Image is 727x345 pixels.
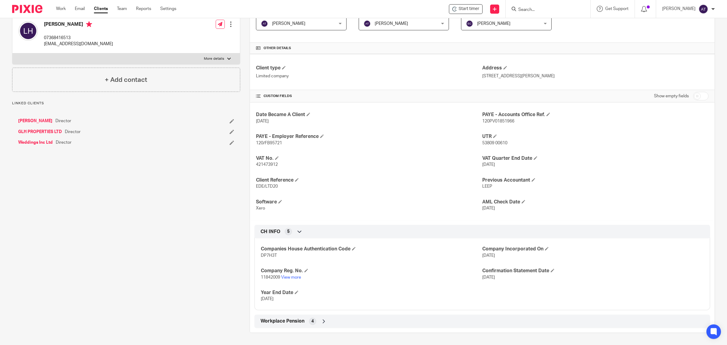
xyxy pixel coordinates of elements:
span: 5 [287,229,290,235]
h4: AML Check Date [482,199,709,205]
a: [PERSON_NAME] [18,118,52,124]
h4: PAYE - Employer Reference [256,133,482,140]
span: Workplace Pension [261,318,304,324]
a: Team [117,6,127,12]
span: 4 [311,318,314,324]
span: 120/FB95721 [256,141,282,145]
span: [DATE] [261,297,274,301]
span: [PERSON_NAME] [272,22,305,26]
img: Pixie [12,5,42,13]
p: [EMAIL_ADDRESS][DOMAIN_NAME] [44,41,113,47]
h4: [PERSON_NAME] [44,21,113,29]
span: [DATE] [482,206,495,210]
span: 120PV01851966 [482,119,514,123]
h4: Company Reg. No. [261,268,482,274]
span: [DATE] [482,162,495,167]
h4: + Add contact [105,75,147,85]
span: Start timer [459,6,479,12]
a: Work [56,6,66,12]
h4: Previous Accountant [482,177,709,183]
h4: VAT No. [256,155,482,162]
span: Director [65,129,81,135]
img: svg%3E [699,4,708,14]
p: [PERSON_NAME] [662,6,695,12]
p: Linked clients [12,101,240,106]
i: Primary [86,21,92,27]
div: Elegant Design Events Limited [449,4,483,14]
h4: Year End Date [261,290,482,296]
span: [DATE] [256,119,269,123]
img: svg%3E [363,20,371,27]
h4: Confirmation Statement Date [482,268,704,274]
span: [DATE] [482,253,495,258]
h4: Date Became A Client [256,112,482,118]
a: Clients [94,6,108,12]
h4: Client Reference [256,177,482,183]
span: [PERSON_NAME] [477,22,510,26]
h4: CUSTOM FIELDS [256,94,482,99]
label: Show empty fields [654,93,689,99]
span: Get Support [605,7,629,11]
span: [PERSON_NAME] [375,22,408,26]
span: 53809 00610 [482,141,507,145]
p: [STREET_ADDRESS][PERSON_NAME] [482,73,709,79]
span: EDE/LTD20 [256,184,278,189]
p: 07368416513 [44,35,113,41]
span: 11842009 [261,275,280,280]
h4: Company Incorporated On [482,246,704,252]
img: svg%3E [18,21,38,41]
h4: Software [256,199,482,205]
h4: Client type [256,65,482,71]
h4: Address [482,65,709,71]
span: Xero [256,206,265,210]
span: 421473912 [256,162,278,167]
a: View more [281,275,301,280]
span: LEEP [482,184,492,189]
p: Limited company [256,73,482,79]
a: Weddings Inc Ltd [18,139,53,146]
span: Other details [264,46,291,51]
h4: VAT Quarter End Date [482,155,709,162]
a: Email [75,6,85,12]
span: Director [56,139,71,146]
h4: Companies House Authentication Code [261,246,482,252]
img: svg%3E [466,20,473,27]
span: CH INFO [261,229,280,235]
span: DP7H3T [261,253,277,258]
span: [DATE] [482,275,495,280]
input: Search [518,7,572,13]
h4: UTR [482,133,709,140]
a: Settings [160,6,176,12]
a: GLH PROPERTIES LTD [18,129,62,135]
p: More details [204,56,224,61]
span: Director [55,118,71,124]
h4: PAYE - Accounts Office Ref. [482,112,709,118]
a: Reports [136,6,151,12]
img: svg%3E [261,20,268,27]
